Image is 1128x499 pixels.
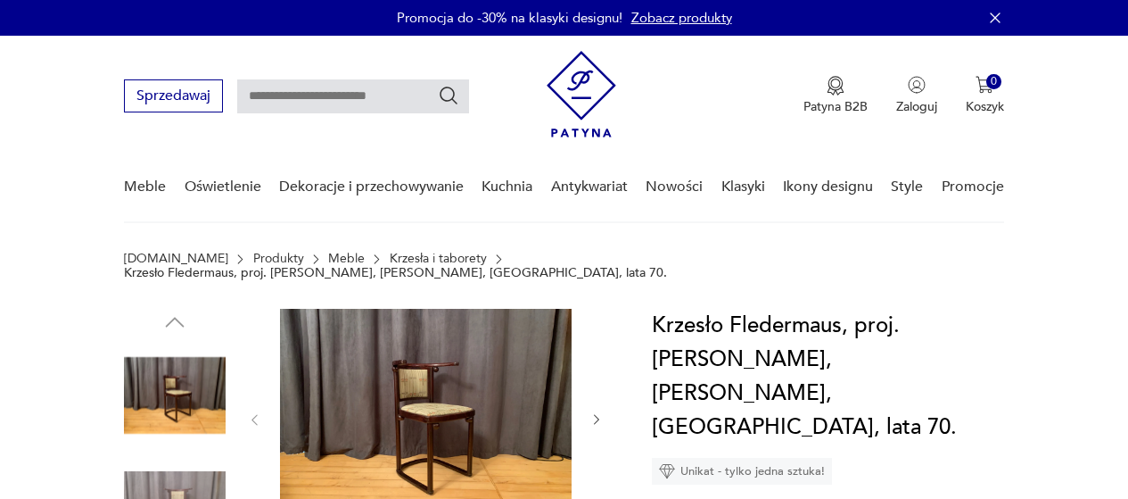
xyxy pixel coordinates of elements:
a: [DOMAIN_NAME] [124,252,228,266]
p: Zaloguj [896,98,937,115]
img: Ikona diamentu [659,463,675,479]
button: Patyna B2B [803,76,868,115]
a: Sprzedawaj [124,91,223,104]
img: Ikona koszyka [976,76,993,94]
h1: Krzesło Fledermaus, proj. [PERSON_NAME], [PERSON_NAME], [GEOGRAPHIC_DATA], lata 70. [652,309,1004,445]
p: Promocja do -30% na klasyki designu! [397,9,622,27]
button: Sprzedawaj [124,79,223,112]
a: Zobacz produkty [631,9,732,27]
a: Dekoracje i przechowywanie [279,153,464,221]
a: Oświetlenie [185,153,261,221]
a: Meble [124,153,166,221]
p: Krzesło Fledermaus, proj. [PERSON_NAME], [PERSON_NAME], [GEOGRAPHIC_DATA], lata 70. [124,266,667,280]
div: Unikat - tylko jedna sztuka! [652,458,832,485]
a: Antykwariat [551,153,628,221]
img: Zdjęcie produktu Krzesło Fledermaus, proj. Josef Hoffmann, Wittmann, Austria, lata 70. [124,345,226,446]
img: Ikonka użytkownika [908,76,926,94]
p: Koszyk [966,98,1004,115]
a: Meble [328,252,365,266]
img: Ikona medalu [827,76,844,96]
a: Ikony designu [783,153,873,221]
a: Produkty [253,252,304,266]
div: 0 [986,74,1001,89]
p: Patyna B2B [803,98,868,115]
a: Nowości [646,153,703,221]
a: Ikona medaluPatyna B2B [803,76,868,115]
a: Kuchnia [482,153,532,221]
a: Style [891,153,923,221]
a: Promocje [942,153,1004,221]
img: Patyna - sklep z meblami i dekoracjami vintage [547,51,616,137]
a: Klasyki [721,153,765,221]
button: Szukaj [438,85,459,106]
button: 0Koszyk [966,76,1004,115]
button: Zaloguj [896,76,937,115]
a: Krzesła i taborety [390,252,487,266]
